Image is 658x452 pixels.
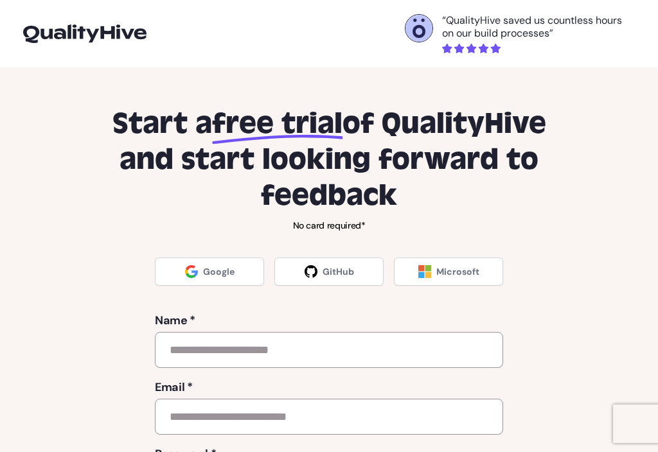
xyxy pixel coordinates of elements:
label: Email * [155,378,503,396]
p: No card required* [93,219,565,232]
span: Start a [112,106,212,142]
img: logo-icon [23,24,147,42]
span: free trial [212,106,342,142]
a: Microsoft [394,257,503,286]
span: Microsoft [436,265,479,278]
a: GitHub [274,257,384,286]
span: of QualityHive and start looking forward to feedback [120,106,546,214]
img: Otelli Design [405,15,432,42]
label: Name * [155,311,503,329]
p: “QualityHive saved us countless hours on our build processes” [442,14,635,40]
span: GitHub [323,265,354,278]
span: Google [203,265,235,278]
a: Google [155,257,264,286]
